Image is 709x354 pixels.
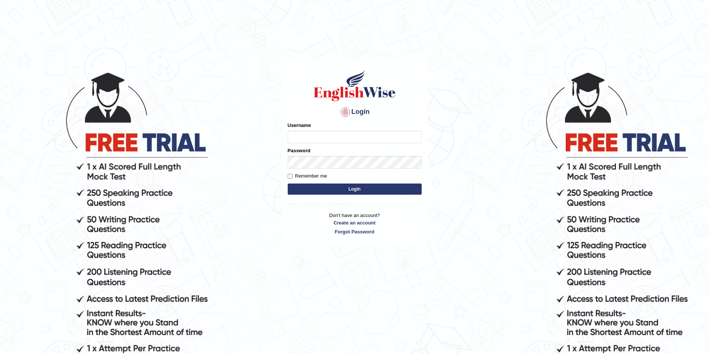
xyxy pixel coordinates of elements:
[288,106,422,118] h4: Login
[288,219,422,226] a: Create an account
[288,174,293,179] input: Remember me
[288,122,311,129] label: Username
[288,184,422,195] button: Login
[312,69,397,102] img: Logo of English Wise sign in for intelligent practice with AI
[288,147,310,154] label: Password
[288,228,422,235] a: Forgot Password
[288,212,422,235] p: Don't have an account?
[288,172,327,180] label: Remember me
